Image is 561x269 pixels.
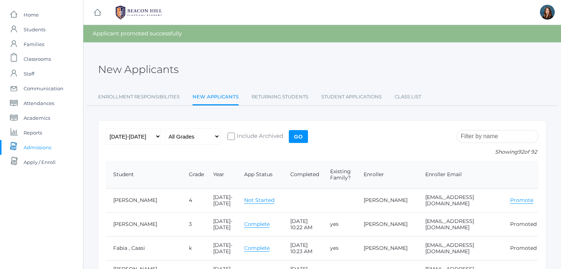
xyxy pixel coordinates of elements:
[364,197,408,203] a: [PERSON_NAME]
[24,140,51,155] span: Admissions
[510,197,533,204] a: Promote
[83,25,561,42] div: Applicant promoted successfully
[418,188,503,212] td: [EMAIL_ADDRESS][DOMAIN_NAME]
[206,212,237,236] td: [DATE]-[DATE]
[323,236,356,260] td: yes
[418,161,503,189] th: Enroller Email
[24,7,39,22] span: Home
[289,130,308,143] input: Go
[24,81,63,96] span: Communication
[244,221,270,228] a: Complete
[98,90,180,104] a: Enrollment Responsibilities
[24,155,56,170] span: Apply / Enroll
[418,212,503,236] td: [EMAIL_ADDRESS][DOMAIN_NAME]
[228,133,235,140] input: Include Archived
[24,111,50,125] span: Academics
[106,236,181,260] td: Fabia , Caasi
[24,66,34,81] span: Staff
[518,149,524,155] span: 92
[206,161,237,189] th: Year
[252,90,308,104] a: Returning Students
[193,90,239,105] a: New Applicants
[98,64,179,75] h2: New Applicants
[24,52,51,66] span: Classrooms
[181,212,206,236] td: 3
[106,212,181,236] td: [PERSON_NAME]
[106,188,181,212] td: [PERSON_NAME]
[457,148,539,156] p: Showing of 92
[540,5,555,20] div: Heather Mangimelli
[321,90,382,104] a: Student Applications
[244,197,274,204] a: Not Started
[283,212,323,236] td: [DATE] 10:22 AM
[395,90,421,104] a: Class List
[181,161,206,189] th: Grade
[24,22,45,37] span: Students
[235,132,283,141] span: Include Archived
[24,37,44,52] span: Families
[323,161,356,189] th: Existing Family?
[503,236,539,260] td: Promoted
[24,125,42,140] span: Reports
[457,130,539,143] input: Filter by name
[237,161,283,189] th: App Status
[323,212,356,236] td: yes
[181,236,206,260] td: k
[24,96,54,111] span: Attendances
[364,221,408,227] a: [PERSON_NAME]
[206,188,237,212] td: [DATE]-[DATE]
[244,245,270,252] a: Complete
[206,236,237,260] td: [DATE]-[DATE]
[283,161,323,189] th: Completed
[418,236,503,260] td: [EMAIL_ADDRESS][DOMAIN_NAME]
[283,236,323,260] td: [DATE] 10:23 AM
[503,212,539,236] td: Promoted
[111,3,166,22] img: BHCALogos-05-308ed15e86a5a0abce9b8dd61676a3503ac9727e845dece92d48e8588c001991.png
[106,161,181,189] th: Student
[364,245,408,251] a: [PERSON_NAME]
[181,188,206,212] td: 4
[356,161,418,189] th: Enroller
